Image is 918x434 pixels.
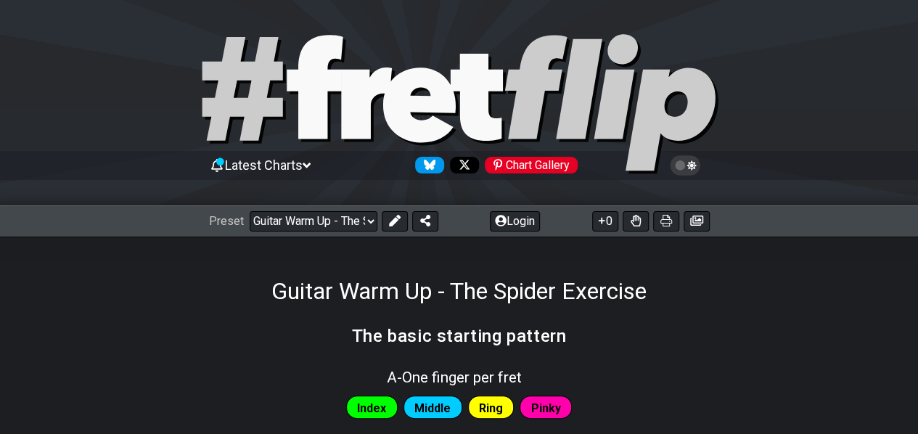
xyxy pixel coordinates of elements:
span: Toggle light / dark theme [677,159,694,172]
span: Latest Charts [225,157,303,173]
a: #fretflip at Pinterest [479,157,578,173]
span: A - One finger per fret [387,369,522,386]
h1: Guitar Warm Up - The Spider Exercise [271,277,647,305]
button: Print [653,211,679,232]
button: 0 [592,211,618,232]
span: First enable full edit mode to edit [357,398,386,419]
div: Chart Gallery [485,157,578,173]
a: Follow #fretflip at X [444,157,479,173]
select: Preset [250,211,377,232]
span: Preset [209,214,244,228]
span: First enable full edit mode to edit [531,398,561,419]
span: First enable full edit mode to edit [479,398,503,419]
h2: The basic starting pattern [352,328,567,344]
button: Share Preset [412,211,438,232]
button: Create image [684,211,710,232]
span: First enable full edit mode to edit [414,398,451,419]
button: Login [490,211,540,232]
button: Toggle Dexterity for all fretkits [623,211,649,232]
button: Edit Preset [382,211,408,232]
a: Follow #fretflip at Bluesky [409,157,444,173]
